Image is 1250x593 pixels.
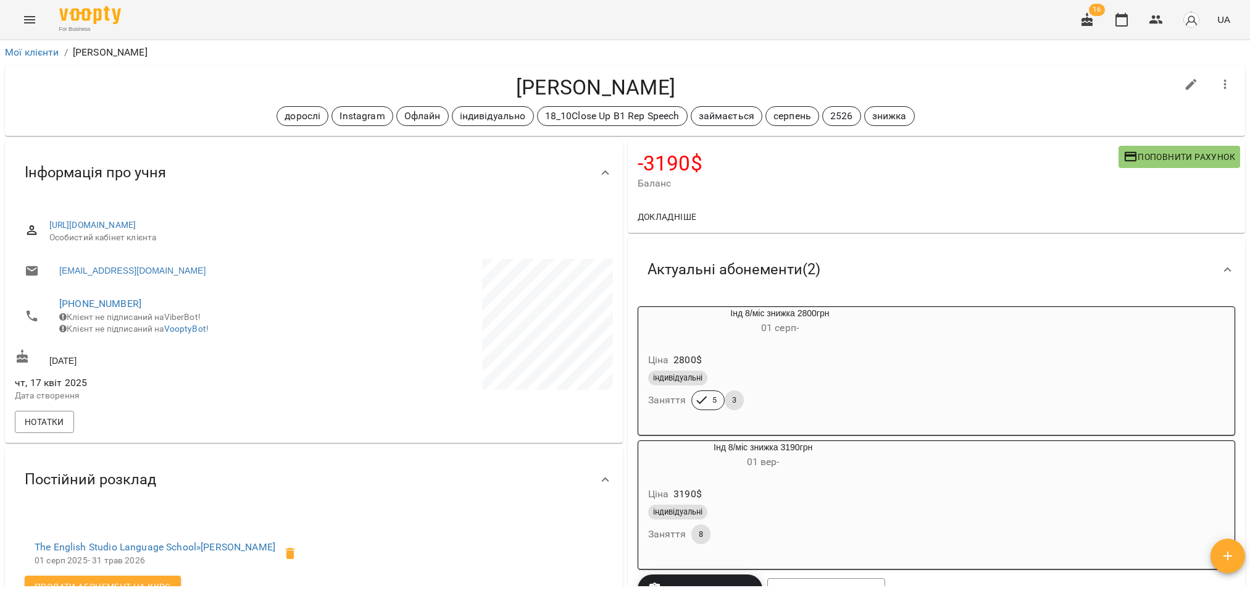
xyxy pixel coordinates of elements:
h6: Заняття [648,392,686,409]
span: 16 [1089,4,1105,16]
span: 8 [691,529,710,540]
span: Клієнт не підписаний на ! [59,324,209,334]
a: [EMAIL_ADDRESS][DOMAIN_NAME] [59,264,206,277]
p: знижка [872,109,907,124]
div: 18_10Close Up B1 Rep Speech [537,106,688,126]
div: Постійний розклад [5,448,623,511]
h6: Заняття [648,526,686,543]
span: індивідуальні [648,507,707,518]
p: серпень [773,109,811,124]
p: 01 серп 2025 - 31 трав 2026 [35,555,275,567]
span: 01 серп - [761,322,799,334]
button: Інд 8/міс знижка 3190грн01 вер- Ціна3190$індивідуальніЗаняття8 [638,441,888,559]
h4: -3190 $ [638,151,1119,176]
button: Інд 8/міс знижка 2800грн01 серп- Ціна2800$індивідуальніЗаняття53 [638,307,922,425]
p: індивідуально [460,109,526,124]
span: Поповнити рахунок [1123,149,1235,164]
div: 2526 [822,106,861,126]
span: Актуальні абонементи ( 2 ) [648,260,820,279]
span: 3 [725,395,744,406]
span: Інформація про учня [25,163,166,182]
p: 3190 $ [673,487,702,502]
div: Актуальні абонементи(2) [628,238,1246,301]
p: Офлайн [404,109,441,124]
span: індивідуальні [648,372,707,384]
button: Поповнити рахунок [1119,146,1240,168]
p: Instagram [340,109,385,124]
p: 18_10Close Up B1 Rep Speech [545,109,680,124]
h6: Ціна [648,351,669,369]
button: Докладніше [633,206,702,228]
p: займається [699,109,754,124]
div: [DATE] [12,347,314,369]
span: Нотатки [25,414,64,429]
h6: Ціна [648,486,669,503]
a: [URL][DOMAIN_NAME] [49,220,136,230]
p: дорослі [285,109,320,124]
span: UA [1217,13,1230,26]
a: Мої клієнти [5,46,59,58]
li: / [64,45,68,60]
span: чт, 17 квіт 2025 [15,376,311,390]
span: Баланс [638,176,1119,191]
nav: breadcrumb [5,45,1245,60]
span: Постійний розклад [25,470,156,489]
img: avatar_s.png [1183,11,1200,28]
div: знижка [864,106,915,126]
div: дорослі [277,106,328,126]
a: The English Studio Language School»[PERSON_NAME] [35,541,275,553]
span: 01 вер - [747,456,780,468]
h4: [PERSON_NAME] [15,75,1177,100]
div: серпень [765,106,819,126]
button: Нотатки [15,411,74,433]
div: займається [691,106,762,126]
p: 2526 [830,109,853,124]
p: [PERSON_NAME] [73,45,148,60]
div: Офлайн [396,106,449,126]
p: 2800 $ [673,353,702,368]
button: UA [1212,8,1235,31]
button: Menu [15,5,44,35]
div: Instagram [331,106,393,126]
a: VooptyBot [164,324,206,334]
div: Інд 8/міс знижка 3190грн [638,441,888,471]
span: Особистий кабінет клієнта [49,232,603,244]
span: Докладніше [638,209,697,224]
img: Voopty Logo [59,6,121,24]
div: Інд 8/міс знижка 2800грн [638,307,922,337]
span: Клієнт не підписаний на ViberBot! [59,312,201,322]
span: Видалити клієнта з групи Концевич Аріна для курсу Концевич Аріна? [275,539,305,568]
div: Інформація про учня [5,141,623,204]
span: For Business [59,25,121,33]
div: індивідуально [452,106,534,126]
span: 5 [705,395,724,406]
p: Дата створення [15,390,311,402]
a: [PHONE_NUMBER] [59,298,141,309]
